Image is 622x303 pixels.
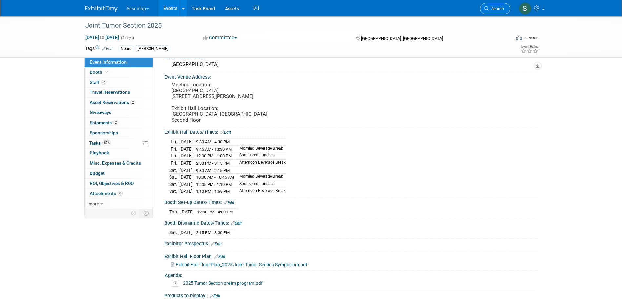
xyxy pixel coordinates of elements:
a: ROI, Objectives & ROO [85,179,153,189]
td: Sat. [169,181,179,188]
td: Afternoon Beverage Break [235,160,286,167]
span: 9:30 AM - 4:30 PM [196,139,230,144]
span: Booth [90,70,110,75]
td: [DATE] [180,209,194,215]
a: Edit [231,221,242,226]
span: [DATE] [DATE] [85,34,119,40]
span: Tasks [89,140,111,146]
span: Staff [90,80,106,85]
span: 2 [101,80,106,85]
td: Sat. [169,167,179,174]
div: Event Venue Address: [164,72,537,80]
span: more [89,201,99,206]
span: Giveaways [90,110,111,115]
td: Fri. [169,152,179,160]
div: Neuro [119,45,133,52]
span: 9:30 AM - 2:15 PM [196,168,230,173]
td: [DATE] [179,188,193,195]
span: 12:05 PM - 1:10 PM [196,182,232,187]
span: Budget [90,171,105,176]
a: 2025 Tumor Section prelim program.pdf [183,280,263,286]
td: Fri. [169,138,179,146]
a: Booth [85,68,153,77]
img: Sara Hurson [519,2,531,15]
a: Edit [224,200,234,205]
a: Asset Reservations2 [85,98,153,108]
td: Fri. [169,145,179,152]
span: 8 [118,191,123,196]
td: [DATE] [179,138,193,146]
span: Attachments [90,191,123,196]
i: Booth reservation complete [105,70,109,74]
a: Sponsorships [85,128,153,138]
a: Event Information [85,57,153,67]
span: Travel Reservations [90,90,130,95]
td: Sat. [169,174,179,181]
div: Joint Tumor Section 2025 [83,20,500,31]
div: Event Rating [521,45,538,48]
td: Toggle Event Tabs [139,209,153,217]
td: Personalize Event Tab Strip [128,209,140,217]
span: 2 [113,120,118,125]
span: 12:00 PM - 1:00 PM [196,153,232,158]
span: Search [489,6,504,11]
button: Committed [201,34,240,41]
div: [PERSON_NAME] [136,45,170,52]
td: Tags [85,45,113,52]
td: Fri. [169,160,179,167]
td: [DATE] [179,181,193,188]
span: Shipments [90,120,118,125]
td: Sponsored Lunches [235,152,286,160]
td: Thu. [169,209,180,215]
div: Booth Set-up Dates/Times: [164,197,537,206]
div: Exhibit Hall Dates/Times: [164,127,537,136]
a: Budget [85,169,153,178]
td: [DATE] [179,167,193,174]
span: Asset Reservations [90,100,135,105]
a: Exhibit Hall Floor Plan_2025 Joint Tumor Section Symposium.pdf [171,262,307,267]
a: Edit [214,254,225,259]
span: ROI, Objectives & ROO [90,181,134,186]
span: Event Information [90,59,127,65]
td: Sponsored Lunches [235,181,286,188]
td: Morning Beverage Break [235,174,286,181]
div: Exhibit Hall Floor Plan: [164,252,537,260]
td: [DATE] [179,229,193,236]
td: Afternoon Beverage Break [235,188,286,195]
a: Search [480,3,510,14]
span: Sponsorships [90,130,118,135]
span: (2 days) [120,36,134,40]
img: ExhibitDay [85,6,118,12]
td: [DATE] [179,145,193,152]
a: Edit [211,242,222,246]
div: In-Person [523,35,539,40]
div: Products to Display:: [164,291,537,299]
span: 2 [130,100,135,105]
a: Misc. Expenses & Credits [85,158,153,168]
span: 9:45 AM - 10:30 AM [196,147,232,151]
span: 10:00 AM - 10:45 AM [196,175,234,180]
td: [DATE] [179,152,193,160]
a: Attachments8 [85,189,153,199]
td: [DATE] [179,160,193,167]
a: Edit [210,294,220,298]
a: Giveaways [85,108,153,118]
div: [GEOGRAPHIC_DATA] [169,59,532,70]
td: Morning Beverage Break [235,145,286,152]
pre: Meeting Location: [GEOGRAPHIC_DATA] [STREET_ADDRESS][PERSON_NAME] Exhibit Hall Location: [GEOGRAP... [171,82,312,123]
span: to [99,35,105,40]
span: 2:15 PM - 8:00 PM [196,230,230,235]
span: 1:10 PM - 1:55 PM [196,189,230,194]
span: 2:30 PM - 3:15 PM [196,161,230,166]
a: Playbook [85,148,153,158]
a: more [85,199,153,209]
td: [DATE] [179,174,193,181]
a: Delete attachment? [172,281,182,286]
div: Agenda: [165,271,534,279]
img: Format-Inperson.png [516,35,522,40]
a: Tasks82% [85,138,153,148]
a: Edit [102,46,113,51]
div: Event Format [472,34,539,44]
div: Booth Dismantle Dates/Times: [164,218,537,227]
span: Misc. Expenses & Credits [90,160,141,166]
